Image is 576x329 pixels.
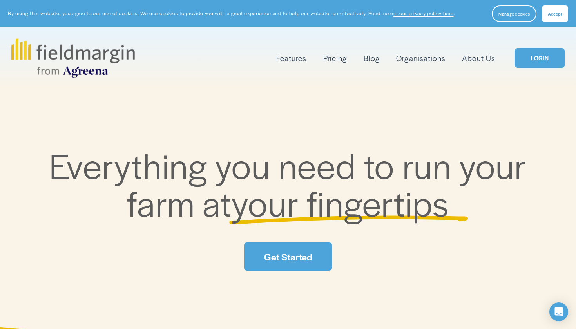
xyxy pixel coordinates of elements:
[393,10,454,17] a: in our privacy policy here
[11,38,134,78] img: fieldmargin.com
[542,5,568,22] button: Accept
[462,52,495,65] a: About Us
[549,302,568,321] div: Open Intercom Messenger
[244,242,332,270] a: Get Started
[276,52,306,64] span: Features
[515,48,564,68] a: LOGIN
[49,140,535,227] span: Everything you need to run your farm at
[396,52,445,65] a: Organisations
[323,52,347,65] a: Pricing
[276,52,306,65] a: folder dropdown
[8,10,455,17] p: By using this website, you agree to our use of cookies. We use cookies to provide you with a grea...
[492,5,536,22] button: Manage cookies
[364,52,380,65] a: Blog
[232,178,449,227] span: your fingertips
[498,11,530,17] span: Manage cookies
[548,11,562,17] span: Accept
